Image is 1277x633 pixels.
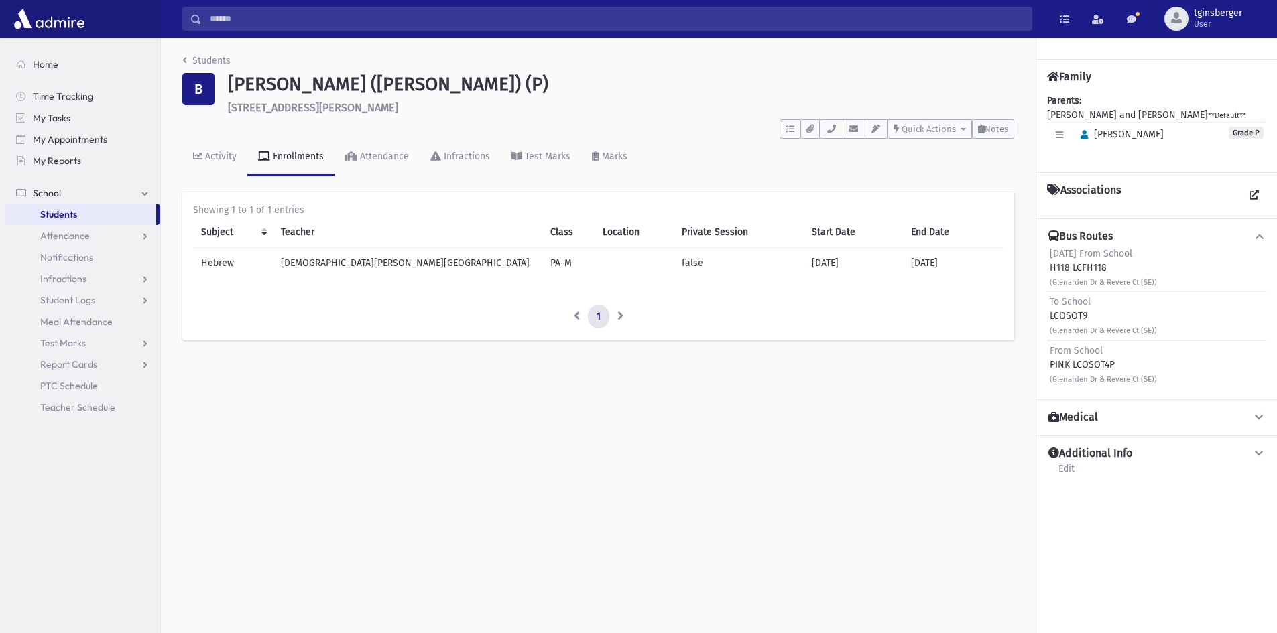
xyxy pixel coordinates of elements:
a: Student Logs [5,289,160,311]
h1: [PERSON_NAME] ([PERSON_NAME]) (P) [228,73,1014,96]
span: Students [40,208,77,220]
td: [DATE] [903,247,1004,278]
th: Start Date [804,217,904,248]
td: PA-M [542,247,594,278]
button: Additional Info [1047,447,1266,461]
div: Marks [599,151,627,162]
span: Test Marks [40,337,86,349]
img: AdmirePro [11,5,88,32]
nav: breadcrumb [182,54,231,73]
th: Subject [193,217,273,248]
span: Time Tracking [33,90,93,102]
span: tginsberger [1194,8,1242,19]
div: LCOSOT9 [1050,295,1157,337]
td: [DEMOGRAPHIC_DATA][PERSON_NAME][GEOGRAPHIC_DATA] [273,247,542,278]
div: PINK LCOSOT4P [1050,344,1157,386]
span: Report Cards [40,358,97,370]
a: Infractions [420,139,501,176]
span: My Reports [33,155,81,167]
th: Teacher [273,217,542,248]
span: To School [1050,296,1091,307]
span: From School [1050,345,1103,356]
a: Teacher Schedule [5,397,160,418]
h4: Bus Routes [1048,230,1113,244]
div: Attendance [357,151,409,162]
h4: Family [1047,70,1091,83]
input: Search [202,7,1032,31]
a: PTC Schedule [5,375,160,397]
td: [DATE] [804,247,904,278]
div: [PERSON_NAME] and [PERSON_NAME] [1047,94,1266,161]
span: Home [33,58,58,70]
th: End Date [903,217,1004,248]
a: Edit [1058,461,1075,485]
span: Student Logs [40,294,95,306]
span: Infractions [40,273,86,285]
button: Medical [1047,411,1266,425]
span: My Appointments [33,133,107,145]
span: Meal Attendance [40,315,113,328]
span: School [33,187,61,199]
a: Students [5,204,156,225]
span: [PERSON_NAME] [1075,129,1164,140]
th: Class [542,217,594,248]
span: Teacher Schedule [40,401,115,413]
span: Quick Actions [902,124,956,134]
a: 1 [588,305,609,329]
a: My Appointments [5,129,160,150]
a: Attendance [335,139,420,176]
small: (Glenarden Dr & Revere Ct (SE)) [1050,326,1157,335]
div: Showing 1 to 1 of 1 entries [193,203,1004,217]
a: Time Tracking [5,86,160,107]
span: Notifications [40,251,93,263]
a: My Tasks [5,107,160,129]
a: School [5,182,160,204]
a: Attendance [5,225,160,247]
a: Students [182,55,231,66]
div: Test Marks [522,151,570,162]
small: (Glenarden Dr & Revere Ct (SE)) [1050,278,1157,287]
a: Infractions [5,268,160,289]
a: Marks [581,139,638,176]
th: Private Session [674,217,804,248]
a: Notifications [5,247,160,268]
a: Activity [182,139,247,176]
h6: [STREET_ADDRESS][PERSON_NAME] [228,101,1014,114]
small: (Glenarden Dr & Revere Ct (SE)) [1050,375,1157,384]
h4: Associations [1047,184,1121,208]
a: Enrollments [247,139,335,176]
div: Infractions [441,151,490,162]
a: View all Associations [1242,184,1266,208]
a: Meal Attendance [5,311,160,332]
a: Test Marks [501,139,581,176]
span: Grade P [1229,127,1264,139]
span: Attendance [40,230,90,242]
th: Location [595,217,674,248]
b: Parents: [1047,95,1081,107]
span: User [1194,19,1242,29]
button: Notes [972,119,1014,139]
span: [DATE] From School [1050,248,1132,259]
span: Notes [985,124,1008,134]
span: My Tasks [33,112,70,124]
div: Enrollments [270,151,324,162]
td: Hebrew [193,247,273,278]
div: Activity [202,151,237,162]
td: false [674,247,804,278]
a: My Reports [5,150,160,171]
a: Home [5,54,160,75]
a: Report Cards [5,354,160,375]
div: H118 LCFH118 [1050,247,1157,289]
button: Quick Actions [888,119,972,139]
button: Bus Routes [1047,230,1266,244]
h4: Medical [1048,411,1098,425]
h4: Additional Info [1048,447,1132,461]
a: Test Marks [5,332,160,354]
span: PTC Schedule [40,380,98,392]
div: B [182,73,215,105]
